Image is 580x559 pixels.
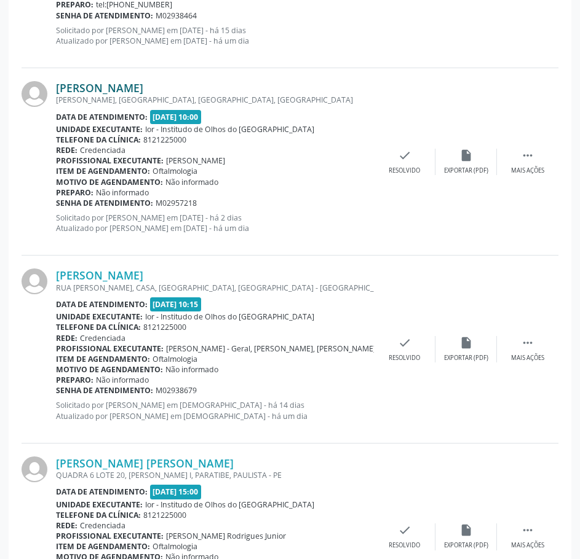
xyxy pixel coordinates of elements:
span: [DATE] 10:15 [150,297,202,311]
b: Data de atendimento: [56,299,148,310]
img: img [22,268,47,294]
i:  [521,149,534,162]
b: Telefone da clínica: [56,510,141,520]
b: Senha de atendimento: [56,10,153,21]
span: [DATE] 10:00 [150,110,202,124]
i: insert_drive_file [459,149,473,162]
i:  [521,336,534,350]
p: Solicitado por [PERSON_NAME] em [DATE] - há 2 dias Atualizado por [PERSON_NAME] em [DATE] - há um... [56,213,374,233]
span: 8121225000 [143,135,186,145]
b: Item de agendamento: [56,166,150,176]
i: check [398,523,411,537]
span: Ior - Institudo de Olhos do [GEOGRAPHIC_DATA] [145,499,314,510]
b: Profissional executante: [56,343,164,354]
a: [PERSON_NAME] [56,81,143,95]
img: img [22,81,47,107]
div: Exportar (PDF) [444,541,488,550]
span: Oftalmologia [153,166,197,176]
div: Resolvido [389,354,420,362]
b: Senha de atendimento: [56,198,153,208]
b: Preparo: [56,187,93,198]
span: Não informado [96,375,149,385]
span: Ior - Institudo de Olhos do [GEOGRAPHIC_DATA] [145,124,314,135]
span: 8121225000 [143,322,186,332]
b: Data de atendimento: [56,112,148,122]
b: Rede: [56,333,77,343]
b: Preparo: [56,375,93,385]
b: Item de agendamento: [56,354,150,364]
div: Mais ações [511,166,544,175]
a: [PERSON_NAME] [56,268,143,282]
div: Resolvido [389,541,420,550]
b: Senha de atendimento: [56,385,153,396]
p: Solicitado por [PERSON_NAME] em [DEMOGRAPHIC_DATA] - há 14 dias Atualizado por [PERSON_NAME] em [... [56,400,374,421]
span: [PERSON_NAME] - Geral, [PERSON_NAME], [PERSON_NAME] e Refrativa [166,343,415,354]
b: Motivo de agendamento: [56,177,163,187]
a: [PERSON_NAME] [PERSON_NAME] [56,456,234,470]
img: img [22,456,47,482]
p: Solicitado por [PERSON_NAME] em [DATE] - há 15 dias Atualizado por [PERSON_NAME] em [DATE] - há u... [56,25,374,46]
span: Credenciada [80,333,125,343]
div: Exportar (PDF) [444,166,488,175]
b: Unidade executante: [56,311,143,322]
div: Mais ações [511,541,544,550]
b: Unidade executante: [56,499,143,510]
b: Unidade executante: [56,124,143,135]
span: Não informado [165,177,218,187]
span: [PERSON_NAME] Rodrigues Junior [166,531,286,541]
b: Rede: [56,145,77,155]
span: Oftalmologia [153,354,197,364]
b: Profissional executante: [56,531,164,541]
i: check [398,336,411,350]
span: Oftalmologia [153,541,197,552]
span: Credenciada [80,520,125,531]
i: check [398,149,411,162]
span: [DATE] 15:00 [150,485,202,499]
b: Telefone da clínica: [56,135,141,145]
span: Credenciada [80,145,125,155]
b: Rede: [56,520,77,531]
div: QUADRA 6 LOTE 20, [PERSON_NAME] I, PARATIBE, PAULISTA - PE [56,470,374,480]
i: insert_drive_file [459,523,473,537]
div: Resolvido [389,166,420,175]
span: M02938679 [156,385,197,396]
b: Data de atendimento: [56,487,148,497]
div: RUA [PERSON_NAME], CASA, [GEOGRAPHIC_DATA], [GEOGRAPHIC_DATA] - [GEOGRAPHIC_DATA] [56,283,374,293]
b: Item de agendamento: [56,541,150,552]
i:  [521,523,534,537]
b: Motivo de agendamento: [56,364,163,375]
span: Não informado [96,187,149,198]
b: Profissional executante: [56,155,164,166]
span: M02938464 [156,10,197,21]
span: Ior - Institudo de Olhos do [GEOGRAPHIC_DATA] [145,311,314,322]
span: 8121225000 [143,510,186,520]
b: Telefone da clínica: [56,322,141,332]
div: Exportar (PDF) [444,354,488,362]
i: insert_drive_file [459,336,473,350]
div: [PERSON_NAME], [GEOGRAPHIC_DATA], [GEOGRAPHIC_DATA], [GEOGRAPHIC_DATA] [56,95,374,105]
span: M02957218 [156,198,197,208]
span: [PERSON_NAME] [166,155,225,166]
span: Não informado [165,364,218,375]
div: Mais ações [511,354,544,362]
